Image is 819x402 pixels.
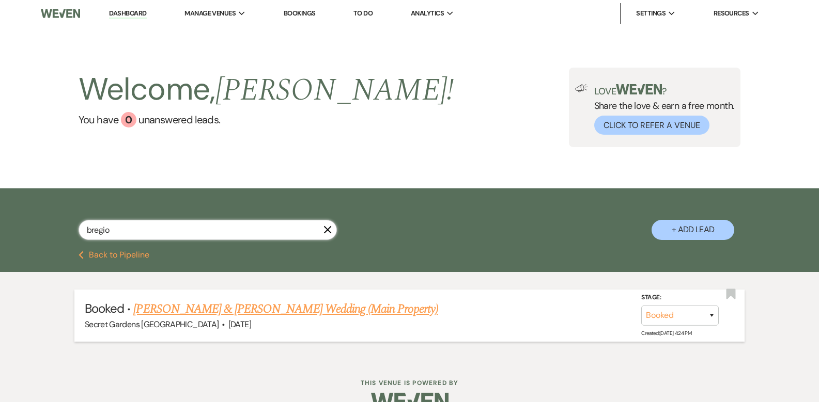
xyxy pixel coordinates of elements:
span: [DATE] [228,319,251,330]
a: Dashboard [109,9,146,19]
a: You have 0 unanswered leads. [79,112,454,127]
label: Stage: [641,292,719,303]
span: Settings [636,8,666,19]
span: Secret Gardens [GEOGRAPHIC_DATA] [85,319,219,330]
img: loud-speaker-illustration.svg [575,84,588,92]
button: Back to Pipeline [79,251,149,259]
a: [PERSON_NAME] & [PERSON_NAME] Wedding (Main Property) [133,300,438,318]
a: Bookings [284,9,316,18]
div: Share the love & earn a free month. [588,84,735,135]
span: Booked [85,300,124,316]
span: Created: [DATE] 4:24 PM [641,330,691,336]
button: + Add Lead [652,220,734,240]
a: To Do [353,9,373,18]
img: Weven Logo [41,3,80,24]
button: Click to Refer a Venue [594,116,709,135]
span: [PERSON_NAME] ! [215,67,454,114]
span: Resources [714,8,749,19]
p: Love ? [594,84,735,96]
span: Analytics [411,8,444,19]
h2: Welcome, [79,68,454,112]
input: Search by name, event date, email address or phone number [79,220,337,240]
div: 0 [121,112,136,127]
span: Manage Venues [184,8,236,19]
img: weven-logo-green.svg [616,84,662,94]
